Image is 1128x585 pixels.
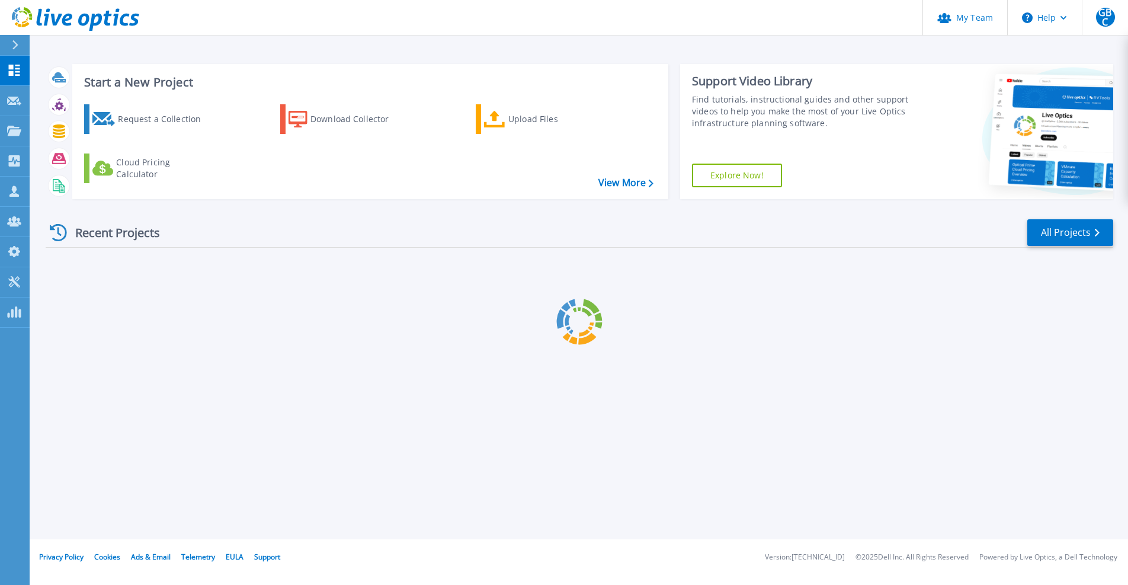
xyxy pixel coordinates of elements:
[131,552,171,562] a: Ads & Email
[692,94,912,129] div: Find tutorials, instructional guides and other support videos to help you make the most of your L...
[280,104,412,134] a: Download Collector
[116,156,211,180] div: Cloud Pricing Calculator
[692,164,782,187] a: Explore Now!
[84,154,216,183] a: Cloud Pricing Calculator
[94,552,120,562] a: Cookies
[1027,219,1113,246] a: All Projects
[310,107,405,131] div: Download Collector
[181,552,215,562] a: Telemetry
[84,104,216,134] a: Request a Collection
[1096,8,1115,27] span: GBC
[118,107,213,131] div: Request a Collection
[598,177,653,188] a: View More
[46,218,176,247] div: Recent Projects
[39,552,84,562] a: Privacy Policy
[765,554,845,561] li: Version: [TECHNICAL_ID]
[84,76,653,89] h3: Start a New Project
[226,552,243,562] a: EULA
[476,104,608,134] a: Upload Files
[254,552,280,562] a: Support
[508,107,603,131] div: Upload Files
[979,554,1117,561] li: Powered by Live Optics, a Dell Technology
[855,554,969,561] li: © 2025 Dell Inc. All Rights Reserved
[692,73,912,89] div: Support Video Library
